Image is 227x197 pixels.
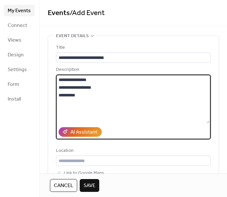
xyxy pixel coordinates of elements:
a: Install [4,93,35,105]
a: Connect [4,20,35,31]
button: Cancel [50,179,77,192]
div: Title [56,44,209,52]
a: Views [4,34,35,46]
span: Save [84,182,95,190]
span: Event details [56,32,89,40]
span: Form [8,81,19,88]
span: Design [8,51,24,59]
a: Form [4,78,35,90]
button: AI Assistant [59,127,102,137]
a: Design [4,49,35,61]
a: Settings [4,64,35,75]
span: / Add Event [70,6,105,20]
div: Description [56,66,209,74]
button: Save [80,179,99,192]
div: Location [56,147,209,155]
div: AI Assistant [70,128,97,136]
span: Connect [8,22,27,29]
span: Settings [8,66,27,74]
a: Events [48,6,70,20]
span: My Events [8,7,31,15]
span: Cancel [54,182,73,190]
span: Install [8,95,21,103]
span: Link to Google Maps [64,169,104,177]
span: Views [8,37,21,44]
a: My Events [4,5,35,16]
